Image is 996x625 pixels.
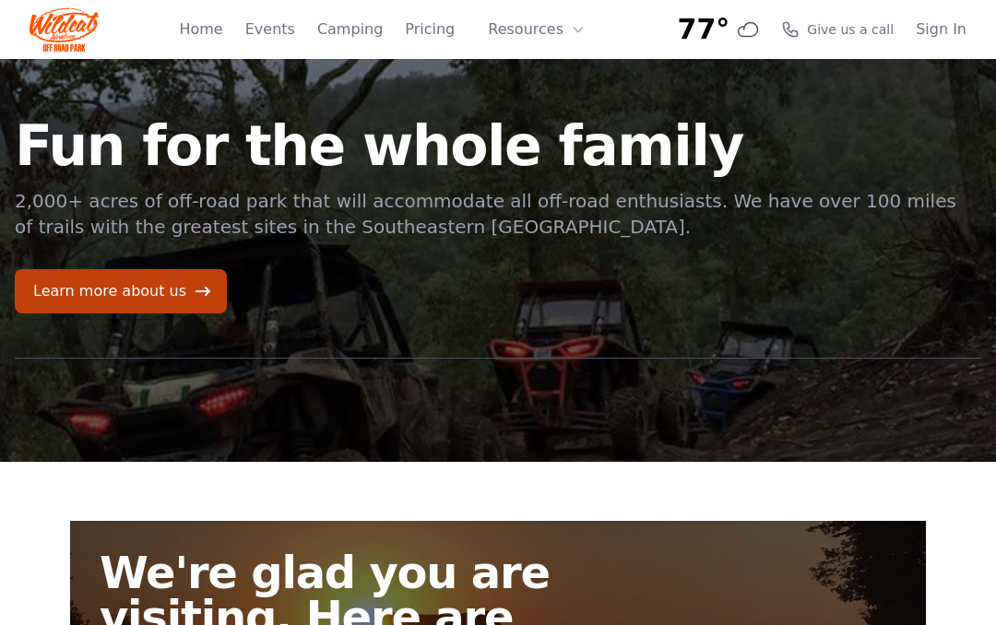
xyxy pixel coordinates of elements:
a: Pricing [405,18,455,41]
h1: Fun for the whole family [15,118,959,173]
a: Give us a call [781,20,894,39]
a: Sign In [916,18,966,41]
a: Camping [317,18,383,41]
p: 2,000+ acres of off-road park that will accommodate all off-road enthusiasts. We have over 100 mi... [15,188,959,240]
img: Wildcat Logo [30,7,99,52]
span: 77° [678,13,730,46]
span: Give us a call [807,20,894,39]
button: Resources [477,11,597,48]
a: Learn more about us [15,269,227,313]
a: Events [245,18,295,41]
a: Home [179,18,222,41]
